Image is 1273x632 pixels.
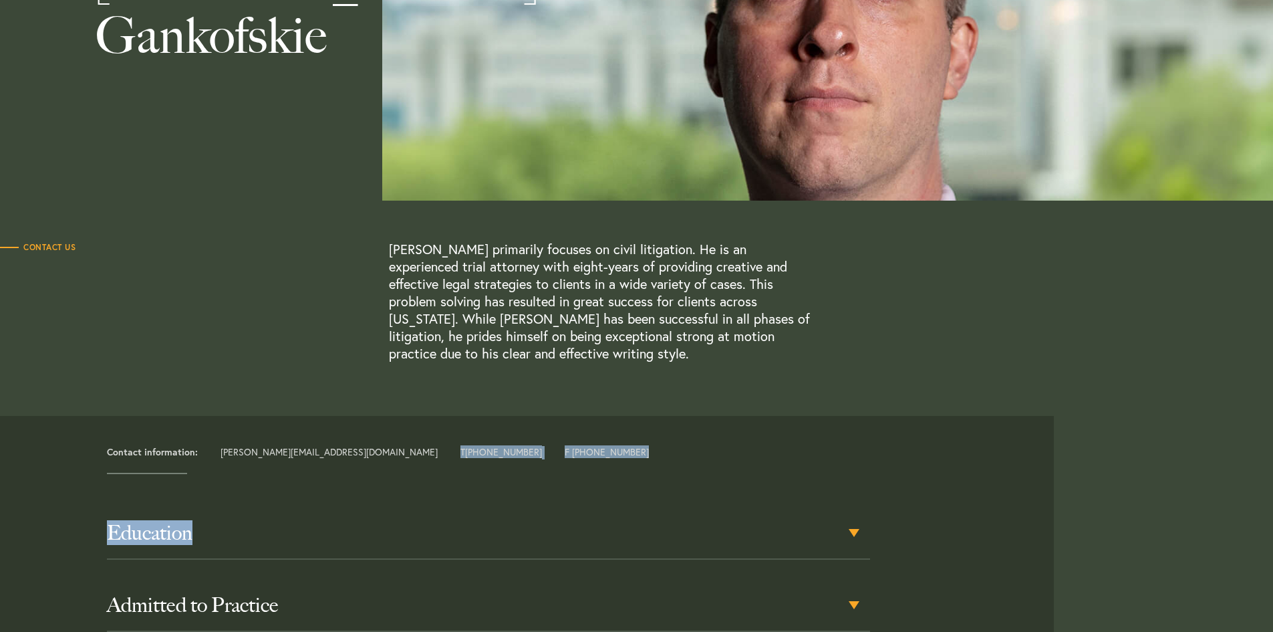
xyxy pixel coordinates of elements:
a: [PHONE_NUMBER] [465,445,542,458]
h3: Education [107,521,870,545]
span: T [460,447,542,457]
a: [PERSON_NAME][EMAIL_ADDRESS][DOMAIN_NAME] [221,445,438,458]
strong: Contact information: [107,445,198,458]
h3: Admitted to Practice [107,593,870,617]
p: [PERSON_NAME] primarily focuses on civil litigation. He is an experienced trial attorney with eig... [389,241,817,362]
span: F [PHONE_NUMBER] [565,447,649,457]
